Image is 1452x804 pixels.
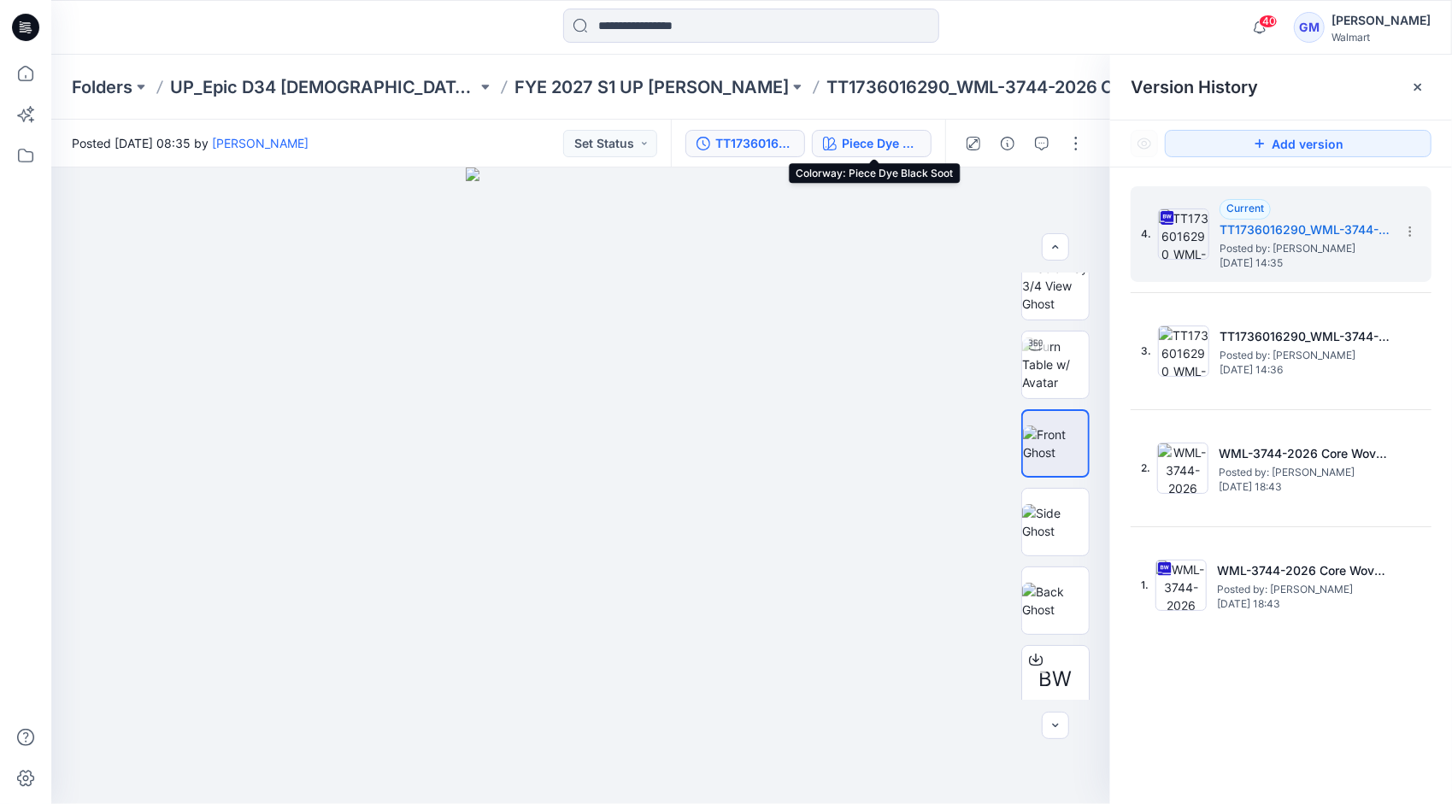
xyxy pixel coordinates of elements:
div: Walmart [1331,31,1431,44]
h5: WML-3744-2026 Core Woven Crop Straight Jegging - Inseam 27"_Full Colorways [1219,443,1390,464]
span: [DATE] 14:35 [1220,257,1390,269]
span: BW [1039,664,1073,695]
div: Piece Dye Black Soot [842,134,920,153]
img: eyJhbGciOiJIUzI1NiIsImtpZCI6IjAiLCJzbHQiOiJzZXMiLCJ0eXAiOiJKV1QifQ.eyJkYXRhIjp7InR5cGUiOiJzdG9yYW... [466,167,697,804]
a: [PERSON_NAME] [212,136,309,150]
img: Colorway 3/4 View Ghost [1022,259,1089,313]
button: TT1736016290_WML-3744-2026-Core Woven Crop Straight Jegging_Size 6 [685,130,805,157]
span: 40 [1259,15,1278,28]
span: Current [1226,202,1264,214]
span: 1. [1141,578,1149,593]
button: Add version [1165,130,1431,157]
div: GM [1294,12,1325,43]
button: Close [1411,80,1425,94]
span: Posted by: Gayan Mahawithanalage [1219,464,1390,481]
span: 4. [1141,226,1151,242]
h5: TT1736016290_WML-3744-2026-Core Woven Crop Straight Jegging-Inseam 29_Full Colorway [1220,326,1390,347]
span: [DATE] 18:43 [1219,481,1390,493]
h5: WML-3744-2026 Core Woven Crop Straight Jegging - Inseam 27"_Soft Silver [1217,560,1388,581]
span: 3. [1141,343,1151,359]
button: Details [994,130,1021,157]
button: Piece Dye Black Soot [812,130,932,157]
a: FYE 2027 S1 UP [PERSON_NAME] [514,75,789,99]
h5: TT1736016290_WML-3744-2026-Core Woven Crop Straight Jegging_Size 6 [1220,220,1390,240]
span: Posted by: Gayan Mahawithanalage [1220,347,1390,364]
span: Version History [1131,77,1258,97]
a: Folders [72,75,132,99]
button: Show Hidden Versions [1131,130,1158,157]
span: Posted by: Gayan Mahawithanalage [1217,581,1388,598]
img: Front Ghost [1023,425,1088,461]
div: [PERSON_NAME] [1331,10,1431,31]
img: Side Ghost [1022,504,1089,540]
img: TT1736016290_WML-3744-2026-Core Woven Crop Straight Jegging_Size 6 [1158,208,1209,260]
span: [DATE] 14:36 [1220,364,1390,376]
img: WML-3744-2026 Core Woven Crop Straight Jegging - Inseam 27"_Full Colorways [1157,443,1208,494]
img: TT1736016290_WML-3744-2026-Core Woven Crop Straight Jegging-Inseam 29_Full Colorway [1158,326,1209,377]
div: TT1736016290_WML-3744-2026-Core Woven Crop Straight Jegging_Size 6 [715,134,794,153]
span: [DATE] 18:43 [1217,598,1388,610]
span: Posted by: Gayan Mahawithanalage [1220,240,1390,257]
span: Posted [DATE] 08:35 by [72,134,309,152]
img: WML-3744-2026 Core Woven Crop Straight Jegging - Inseam 27"_Soft Silver [1155,560,1207,611]
img: Back Ghost [1022,583,1089,619]
p: TT1736016290_WML-3744-2026 Core Woven Crop Straight Jegging - Inseam 29 [826,75,1133,99]
img: Turn Table w/ Avatar [1022,337,1089,391]
a: UP_Epic D34 [DEMOGRAPHIC_DATA] Bottoms [170,75,477,99]
span: 2. [1141,461,1150,476]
